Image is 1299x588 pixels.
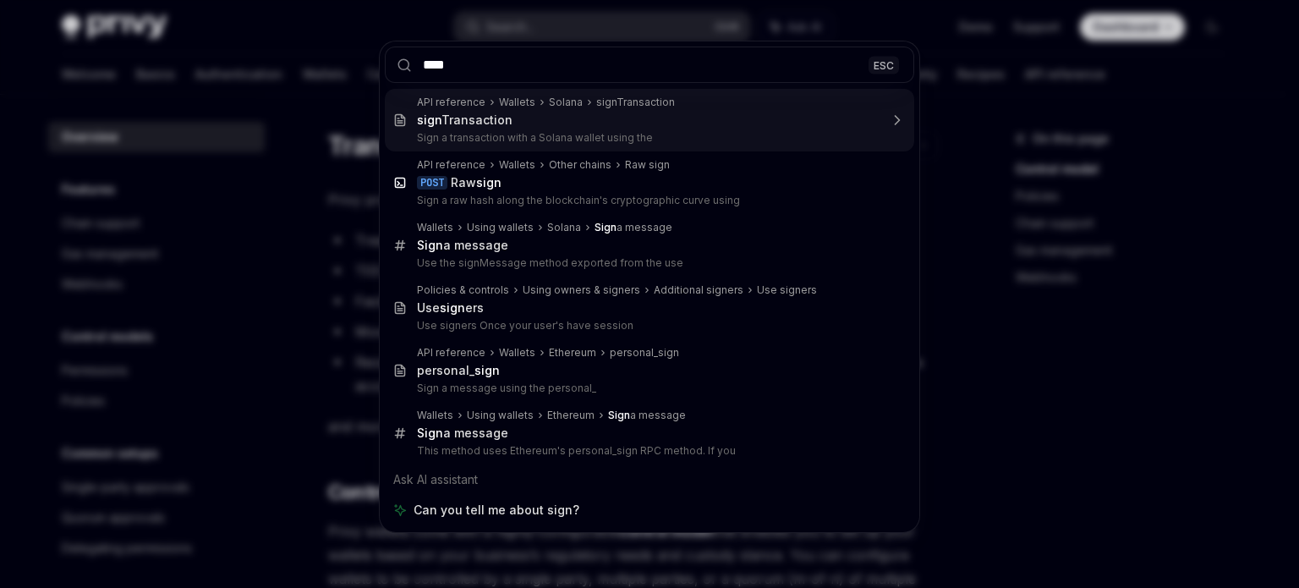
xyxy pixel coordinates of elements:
div: Solana [549,96,583,109]
p: Sign a message using the personal_ [417,382,879,395]
div: Ethereum [549,346,596,360]
div: Wallets [499,346,535,360]
div: Ethereum [547,409,595,422]
div: ESC [869,56,899,74]
b: sign [440,300,465,315]
div: API reference [417,346,485,360]
b: Sign [417,238,443,252]
div: Use ers [417,300,484,316]
div: Policies & controls [417,283,509,297]
div: API reference [417,158,485,172]
div: Ask AI assistant [385,464,914,495]
div: Transaction [417,113,512,128]
div: personal_sign [610,346,679,360]
div: Other chains [549,158,611,172]
div: Use signers [757,283,817,297]
div: personal_ [417,363,500,378]
b: Sign [417,426,443,440]
div: Wallets [499,158,535,172]
div: a message [417,426,508,441]
div: Using wallets [467,221,534,234]
p: Use the signMessage method exported from the use [417,256,879,270]
div: API reference [417,96,485,109]
div: Raw sign [625,158,670,172]
div: Solana [547,221,581,234]
div: a message [417,238,508,253]
div: Additional signers [654,283,743,297]
div: Wallets [417,409,453,422]
p: Use signers Once your user's have session [417,319,879,332]
div: a message [595,221,672,234]
div: POST [417,176,447,190]
div: signTransaction [596,96,675,109]
div: Raw [451,175,502,190]
div: Using owners & signers [523,283,640,297]
div: a message [608,409,686,422]
b: Sign [595,221,617,234]
b: sign [417,113,441,127]
span: Can you tell me about sign? [414,502,579,519]
div: Wallets [417,221,453,234]
div: Using wallets [467,409,534,422]
b: sign [474,363,500,377]
p: Sign a raw hash along the blockchain's cryptographic curve using [417,194,879,207]
b: Sign [608,409,630,421]
b: sign [476,175,502,190]
p: Sign a transaction with a Solana wallet using the [417,131,879,145]
div: Wallets [499,96,535,109]
p: This method uses Ethereum's personal_sign RPC method. If you [417,444,879,458]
